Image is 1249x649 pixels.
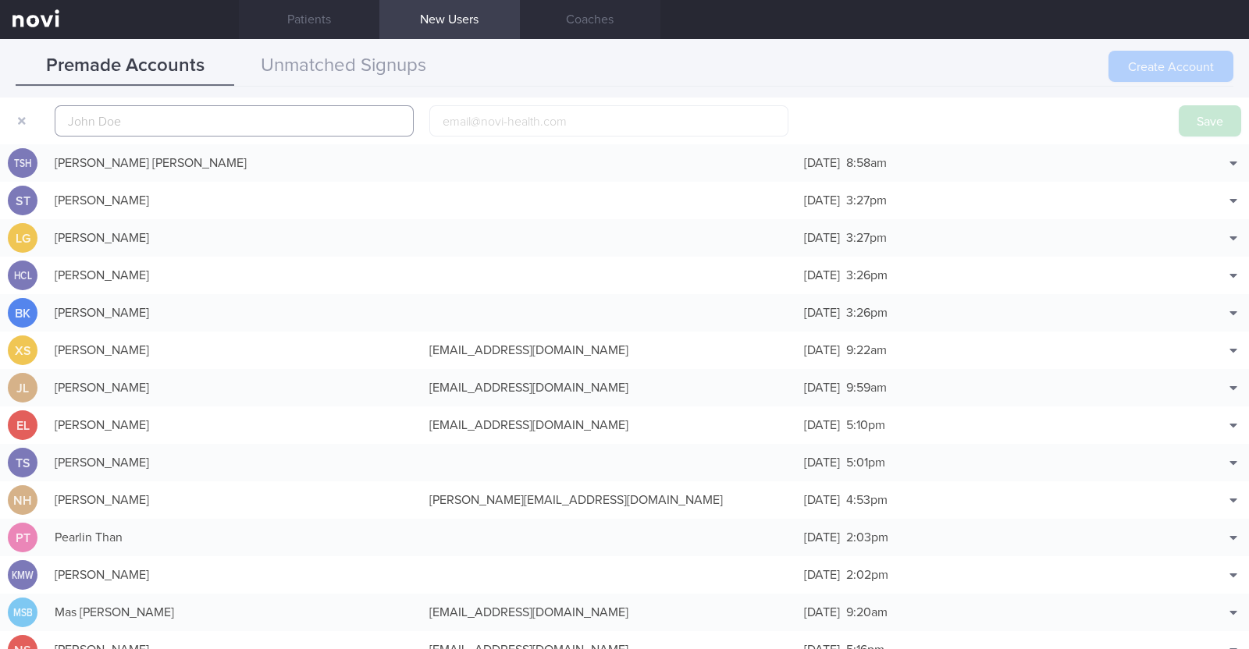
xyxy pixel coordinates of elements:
div: [EMAIL_ADDRESS][DOMAIN_NAME] [422,410,796,441]
div: TSH [10,148,35,179]
span: 3:26pm [846,307,888,319]
div: [PERSON_NAME] [47,410,422,441]
div: TS [8,448,37,478]
div: [PERSON_NAME] [47,297,422,328]
span: [DATE] [804,194,840,207]
span: 4:53pm [846,494,888,506]
div: [PERSON_NAME][EMAIL_ADDRESS][DOMAIN_NAME] [422,484,796,516]
div: JL [8,373,37,403]
div: EL [8,410,37,441]
div: [EMAIL_ADDRESS][DOMAIN_NAME] [422,372,796,403]
div: [PERSON_NAME] [47,447,422,478]
span: 9:20am [846,606,888,619]
div: [PERSON_NAME] [47,260,422,291]
span: [DATE] [804,494,840,506]
div: [PERSON_NAME] [47,372,422,403]
div: Mas [PERSON_NAME] [47,597,422,628]
span: 3:27pm [846,194,887,207]
div: [PERSON_NAME] [47,222,422,254]
button: Unmatched Signups [234,47,453,86]
div: [PERSON_NAME] [47,335,422,366]
input: email@novi-health.com [429,105,788,137]
span: 9:22am [846,344,887,356]
div: LG [8,223,37,254]
span: [DATE] [804,344,840,356]
span: [DATE] [804,157,840,169]
span: [DATE] [804,456,840,469]
div: ST [8,186,37,216]
div: Pearlin Than [47,522,422,553]
span: [DATE] [804,269,840,282]
div: PT [8,523,37,553]
div: XS [8,335,37,366]
span: 3:27pm [846,232,887,244]
span: 2:03pm [846,531,888,544]
span: [DATE] [804,232,840,244]
span: [DATE] [804,569,840,581]
div: [EMAIL_ADDRESS][DOMAIN_NAME] [422,597,796,628]
span: 5:10pm [846,419,885,431]
div: BK [8,298,37,328]
span: 8:58am [846,157,887,169]
button: Premade Accounts [16,47,234,86]
div: [PERSON_NAME] [47,185,422,216]
div: [PERSON_NAME] [47,484,422,516]
div: [EMAIL_ADDRESS][DOMAIN_NAME] [422,335,796,366]
div: [PERSON_NAME] [47,559,422,590]
div: KMW [10,560,35,590]
span: [DATE] [804,381,840,394]
div: NH [8,485,37,516]
span: [DATE] [804,531,840,544]
span: 5:01pm [846,456,885,469]
div: [PERSON_NAME] [PERSON_NAME] [47,147,422,179]
div: MSB [10,598,35,628]
span: [DATE] [804,419,840,431]
span: [DATE] [804,606,840,619]
span: 2:02pm [846,569,888,581]
span: 3:26pm [846,269,888,282]
span: [DATE] [804,307,840,319]
span: 9:59am [846,381,887,394]
input: John Doe [55,105,414,137]
div: HCL [10,261,35,291]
